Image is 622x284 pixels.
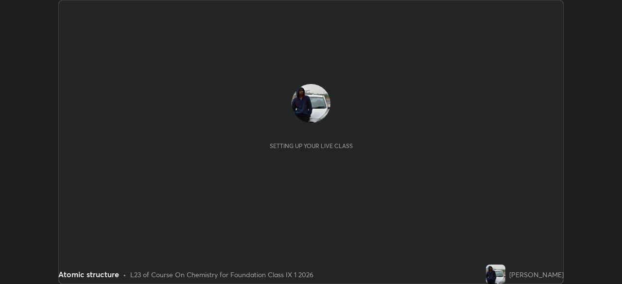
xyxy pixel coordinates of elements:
[270,142,353,150] div: Setting up your live class
[486,265,505,284] img: f991eeff001c4949acf00ac8e21ffa6c.jpg
[58,268,119,280] div: Atomic structure
[130,269,313,280] div: L23 of Course On Chemistry for Foundation Class IX 1 2026
[509,269,564,280] div: [PERSON_NAME]
[292,84,330,123] img: f991eeff001c4949acf00ac8e21ffa6c.jpg
[123,269,126,280] div: •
